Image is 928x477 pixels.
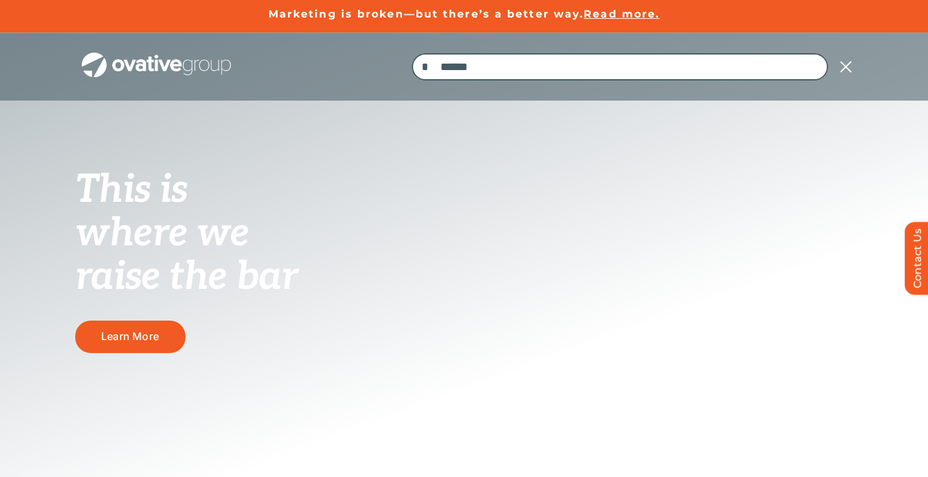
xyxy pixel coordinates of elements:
a: Learn More [75,321,185,352]
a: Marketing is broken—but there’s a better way. [268,8,584,20]
span: where we raise the bar [75,210,298,300]
span: Learn More [101,330,159,343]
span: This is [75,167,188,214]
input: Search [412,53,439,80]
input: Search... [412,53,828,80]
a: Close Search [839,59,853,75]
a: OG_Full_horizontal_WHT [82,51,231,64]
nav: Menu [412,46,853,88]
a: Read more. [584,8,660,20]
